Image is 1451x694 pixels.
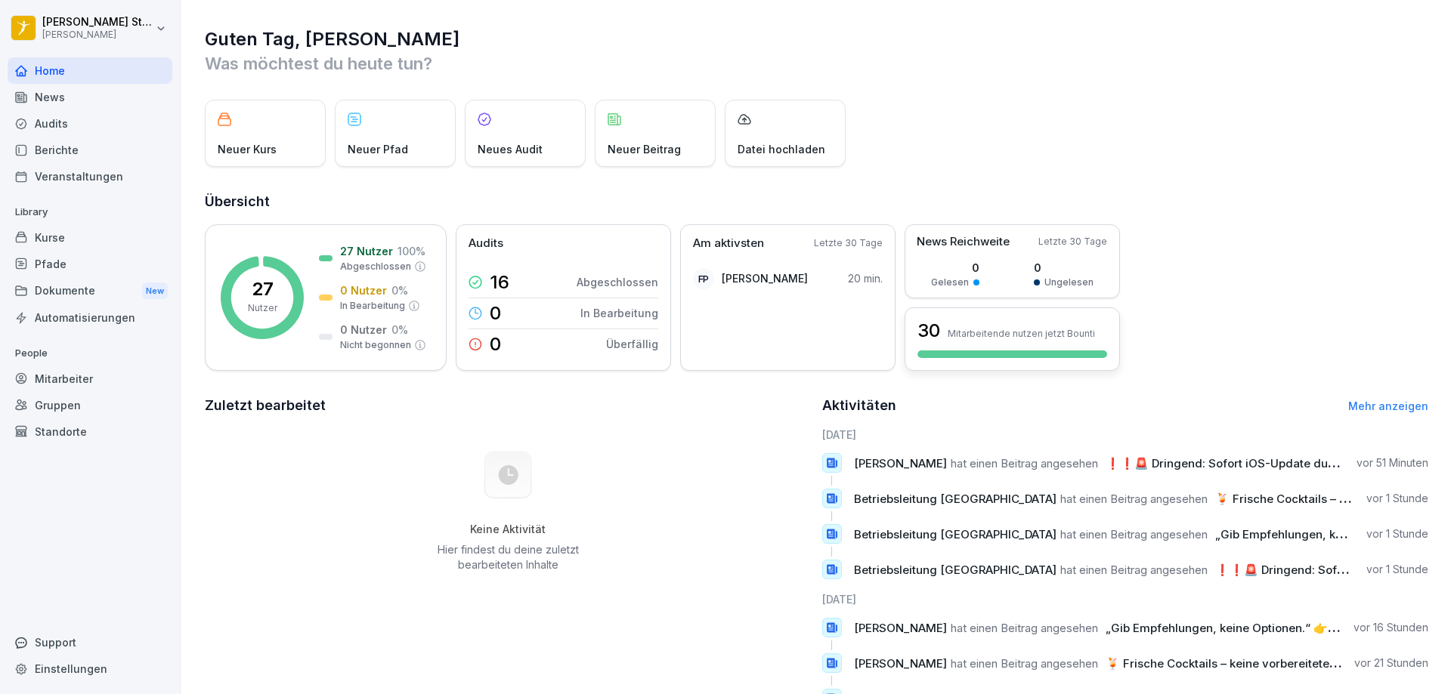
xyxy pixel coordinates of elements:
[8,277,172,305] div: Dokumente
[931,276,969,289] p: Gelesen
[8,57,172,84] a: Home
[8,418,172,445] a: Standorte
[1366,491,1428,506] p: vor 1 Stunde
[8,629,172,655] div: Support
[8,163,172,190] a: Veranstaltungen
[8,84,172,110] a: News
[1060,563,1208,577] span: hat einen Beitrag angesehen
[951,456,1098,470] span: hat einen Beitrag angesehen
[854,492,1057,506] span: Betriebsleitung [GEOGRAPHIC_DATA]
[248,301,277,315] p: Nutzer
[577,274,658,290] p: Abgeschlossen
[391,282,408,298] p: 0 %
[693,268,714,289] div: FP
[1038,235,1107,248] p: Letzte 30 Tage
[340,282,387,298] p: 0 Nutzer
[8,366,172,392] a: Mitarbeiter
[340,322,387,338] p: 0 Nutzer
[608,141,681,157] p: Neuer Beitrag
[469,235,503,252] p: Audits
[8,277,172,305] a: DokumenteNew
[8,251,172,277] a: Pfade
[398,243,425,259] p: 100 %
[8,304,172,331] a: Automatisierungen
[218,141,277,157] p: Neuer Kurs
[848,270,883,286] p: 20 min.
[854,621,947,635] span: [PERSON_NAME]
[854,563,1057,577] span: Betriebsleitung [GEOGRAPHIC_DATA]
[142,282,168,300] div: New
[490,335,501,353] p: 0
[814,236,883,250] p: Letzte 30 Tage
[693,235,764,252] p: Am aktivsten
[822,395,896,416] h2: Aktivitäten
[1357,455,1428,470] p: vor 51 Minuten
[854,656,947,671] span: [PERSON_NAME]
[580,305,658,321] p: In Bearbeitung
[917,233,1010,251] p: News Reichweite
[391,322,408,338] p: 0 %
[252,280,274,298] p: 27
[1366,526,1428,541] p: vor 1 Stunde
[1366,562,1428,577] p: vor 1 Stunde
[205,51,1428,76] p: Was möchtest du heute tun?
[205,27,1428,51] h1: Guten Tag, [PERSON_NAME]
[951,621,1098,635] span: hat einen Beitrag angesehen
[340,299,405,313] p: In Bearbeitung
[8,110,172,137] a: Audits
[432,542,584,572] p: Hier findest du deine zuletzt bearbeiteten Inhalte
[822,591,1429,607] h6: [DATE]
[8,137,172,163] a: Berichte
[340,243,393,259] p: 27 Nutzer
[340,338,411,352] p: Nicht begonnen
[1060,492,1208,506] span: hat einen Beitrag angesehen
[432,523,584,536] h5: Keine Aktivität
[722,270,808,286] p: [PERSON_NAME]
[948,328,1095,339] p: Mitarbeitende nutzen jetzt Bounti
[606,336,658,352] p: Überfällig
[1044,276,1094,289] p: Ungelesen
[348,141,408,157] p: Neuer Pfad
[738,141,825,157] p: Datei hochladen
[8,200,172,224] p: Library
[8,655,172,682] a: Einstellungen
[951,656,1098,671] span: hat einen Beitrag angesehen
[478,141,543,157] p: Neues Audit
[1034,260,1094,276] p: 0
[1060,527,1208,541] span: hat einen Beitrag angesehen
[854,456,947,470] span: [PERSON_NAME]
[8,392,172,418] a: Gruppen
[854,527,1057,541] span: Betriebsleitung [GEOGRAPHIC_DATA]
[1354,620,1428,635] p: vor 16 Stunden
[490,304,501,322] p: 0
[205,191,1428,212] h2: Übersicht
[822,427,1429,443] h6: [DATE]
[1354,655,1428,671] p: vor 21 Stunden
[42,16,153,29] p: [PERSON_NAME] Stambolov
[931,260,979,276] p: 0
[490,273,509,291] p: 16
[1348,399,1428,412] a: Mehr anzeigen
[8,224,172,251] a: Kurse
[205,395,812,416] h2: Zuletzt bearbeitet
[42,29,153,40] p: [PERSON_NAME]
[340,260,411,273] p: Abgeschlossen
[917,318,940,344] h3: 30
[8,341,172,366] p: People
